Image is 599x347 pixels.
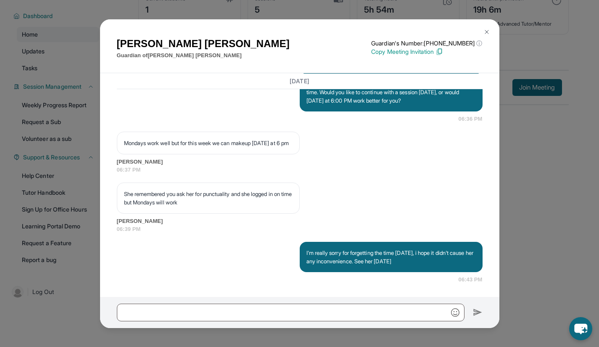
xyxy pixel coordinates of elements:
[117,36,290,51] h1: [PERSON_NAME] [PERSON_NAME]
[117,158,483,166] span: [PERSON_NAME]
[451,308,459,317] img: Emoji
[117,51,290,60] p: Guardian of [PERSON_NAME] [PERSON_NAME]
[124,190,293,207] p: She remembered you ask her for punctuality and she logged in on time but Mondays will work
[435,48,443,56] img: Copy Icon
[117,217,483,225] span: [PERSON_NAME]
[306,249,476,265] p: I'm really sorry for forgetting the time [DATE], i hope it didn't cause her any inconvenience. Se...
[459,115,483,123] span: 06:36 PM
[124,139,293,147] p: Mondays work well but for this week we can makeup [DATE] at 6 pm
[459,275,483,284] span: 06:43 PM
[117,77,483,85] h3: [DATE]
[569,317,592,340] button: chat-button
[117,225,483,233] span: 06:39 PM
[117,166,483,174] span: 06:37 PM
[371,39,482,48] p: Guardian's Number: [PHONE_NUMBER]
[476,39,482,48] span: ⓘ
[473,307,483,318] img: Send icon
[306,79,476,105] p: Hi [PERSON_NAME]. I apologize, I was eating and lost track of the time. Would you like to continu...
[371,48,482,56] p: Copy Meeting Invitation
[483,29,490,35] img: Close Icon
